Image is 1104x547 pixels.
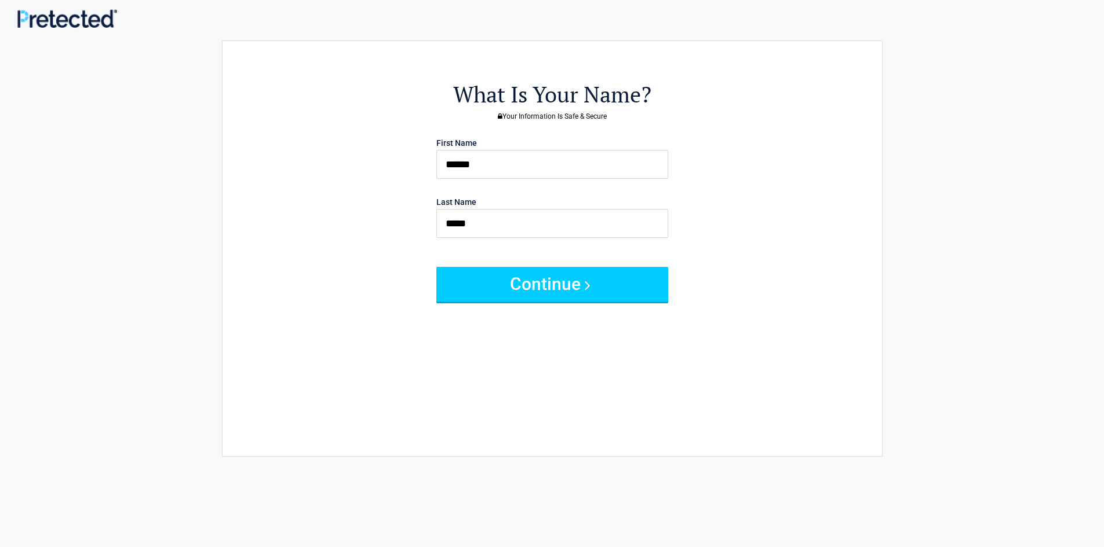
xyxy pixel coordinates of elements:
label: Last Name [436,198,476,206]
h2: What Is Your Name? [286,80,818,109]
img: Main Logo [17,9,117,27]
button: Continue [436,267,668,302]
label: First Name [436,139,477,147]
h3: Your Information Is Safe & Secure [286,113,818,120]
